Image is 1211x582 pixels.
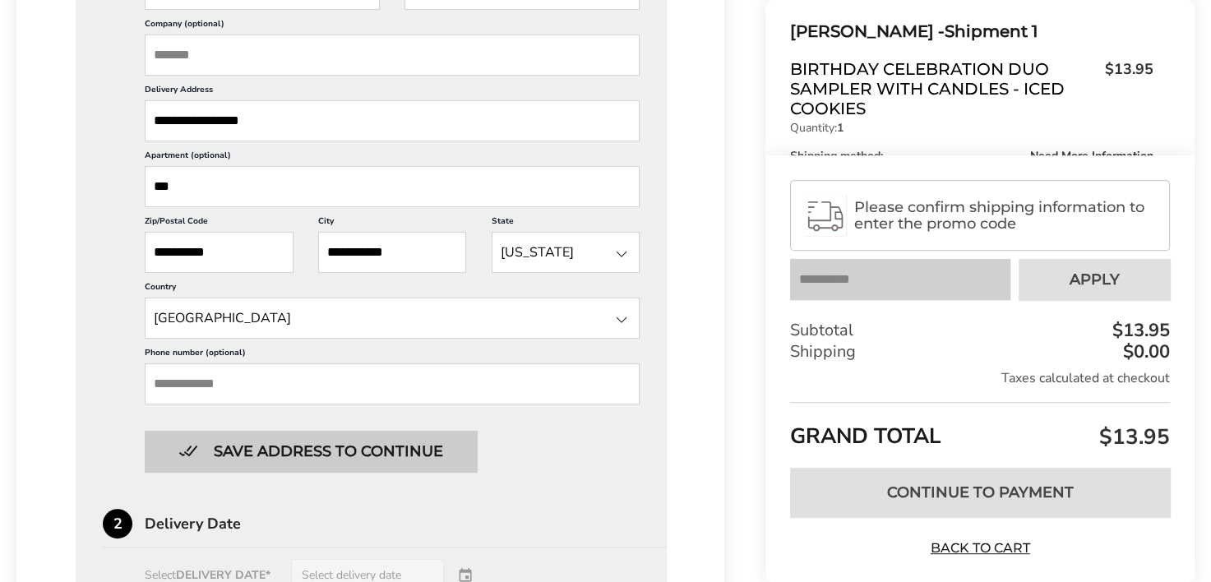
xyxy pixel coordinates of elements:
[790,341,1170,363] div: Shipping
[145,84,640,100] label: Delivery Address
[1019,259,1170,300] button: Apply
[145,100,640,141] input: Delivery Address
[790,18,1153,45] div: Shipment 1
[790,320,1170,341] div: Subtotal
[1097,59,1153,114] span: $13.95
[318,232,467,273] input: City
[790,21,945,41] span: [PERSON_NAME] -
[145,232,294,273] input: ZIP
[318,215,467,232] label: City
[1095,423,1170,451] span: $13.95
[145,516,667,531] div: Delivery Date
[1070,272,1120,287] span: Apply
[790,59,1153,118] a: Birthday Celebration Duo Sampler with Candles - Iced Cookies$13.95
[790,150,1153,162] div: Shipping method:
[145,298,640,339] input: State
[103,509,132,538] div: 2
[1119,343,1170,361] div: $0.00
[790,59,1097,118] span: Birthday Celebration Duo Sampler with Candles - Iced Cookies
[854,199,1155,232] span: Please confirm shipping information to enter the promo code
[790,369,1170,387] div: Taxes calculated at checkout
[145,281,640,298] label: Country
[145,215,294,232] label: Zip/Postal Code
[492,232,640,273] input: State
[492,215,640,232] label: State
[1030,150,1153,162] span: Need More Information
[922,539,1038,557] a: Back to Cart
[145,166,640,207] input: Apartment
[790,122,1153,134] p: Quantity:
[145,18,640,35] label: Company (optional)
[145,35,640,76] input: Company
[145,431,477,472] button: Button save address
[837,120,844,136] strong: 1
[790,468,1170,517] button: Continue to Payment
[145,347,640,363] label: Phone number (optional)
[145,150,640,166] label: Apartment (optional)
[790,402,1170,455] div: GRAND TOTAL
[1108,321,1170,339] div: $13.95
